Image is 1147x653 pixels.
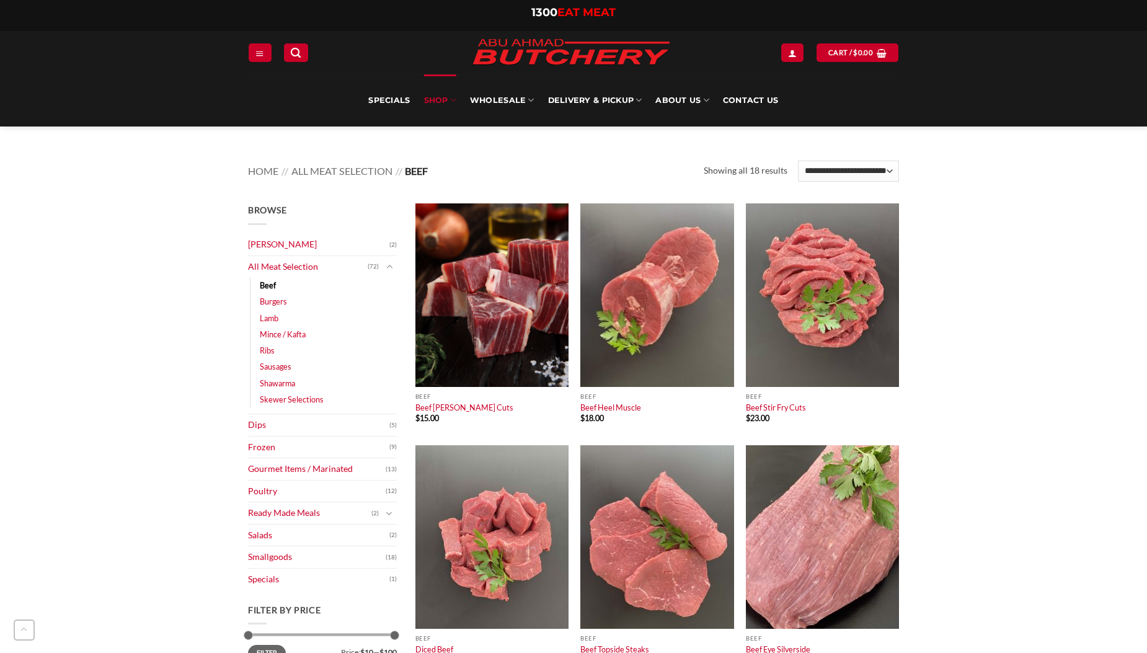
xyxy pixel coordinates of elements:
[746,413,769,423] bdi: 23.00
[463,31,680,74] img: Abu Ahmad Butchery
[723,74,779,127] a: Contact Us
[580,413,585,423] span: $
[386,482,397,500] span: (12)
[248,414,389,436] a: Dips
[704,164,787,178] p: Showing all 18 results
[531,6,616,19] a: 1300EAT MEAT
[248,546,386,568] a: Smallgoods
[248,165,278,177] a: Home
[260,293,287,309] a: Burgers
[1095,603,1135,641] iframe: chat widget
[248,525,389,546] a: Salads
[853,48,873,56] bdi: 0.00
[828,47,873,58] span: Cart /
[248,569,389,590] a: Specials
[580,445,733,629] img: Beef Topside Steaks
[817,43,898,61] a: View cart
[260,391,324,407] a: Skewer Selections
[798,161,899,182] select: Shop order
[580,402,641,412] a: Beef Heel Muscle
[853,47,857,58] span: $
[746,393,899,400] p: Beef
[415,413,439,423] bdi: 15.00
[260,358,291,375] a: Sausages
[415,402,513,412] a: Beef [PERSON_NAME] Cuts
[531,6,557,19] span: 1300
[389,438,397,456] span: (9)
[248,437,389,458] a: Frozen
[389,526,397,544] span: (2)
[260,375,295,391] a: Shawarma
[248,481,386,502] a: Poultry
[655,74,709,127] a: About Us
[368,257,379,276] span: (72)
[415,203,569,387] img: Beef Curry Cuts
[386,460,397,479] span: (13)
[415,635,569,642] p: Beef
[580,635,733,642] p: Beef
[470,74,534,127] a: Wholesale
[424,74,456,127] a: SHOP
[557,6,616,19] span: EAT MEAT
[405,165,428,177] span: Beef
[248,205,286,215] span: Browse
[415,445,569,629] img: Diced Beef
[389,416,397,435] span: (5)
[284,43,308,61] a: Search
[248,502,371,524] a: Ready Made Meals
[389,236,397,254] span: (2)
[548,74,642,127] a: Delivery & Pickup
[248,234,389,255] a: [PERSON_NAME]
[368,74,410,127] a: Specials
[746,445,899,629] img: Beef Eye Silverside
[371,504,379,523] span: (2)
[396,165,402,177] span: //
[746,402,806,412] a: Beef Stir Fry Cuts
[248,605,321,615] span: Filter by price
[386,548,397,567] span: (18)
[260,310,278,326] a: Lamb
[291,165,392,177] a: All Meat Selection
[281,165,288,177] span: //
[260,342,275,358] a: Ribs
[415,413,420,423] span: $
[14,620,35,641] button: Go to top
[389,570,397,589] span: (1)
[248,458,386,480] a: Gourmet Items / Marinated
[382,507,397,520] button: Toggle
[382,260,397,273] button: Toggle
[248,256,368,278] a: All Meat Selection
[746,635,899,642] p: Beef
[415,393,569,400] p: Beef
[580,393,733,400] p: Beef
[746,203,899,387] img: Beef Stir Fry Cuts
[260,277,276,293] a: Beef
[781,43,804,61] a: Login
[580,203,733,387] img: Beef Heel Muscle
[746,413,750,423] span: $
[260,326,306,342] a: Mince / Kafta
[580,413,604,423] bdi: 18.00
[249,43,271,61] a: Menu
